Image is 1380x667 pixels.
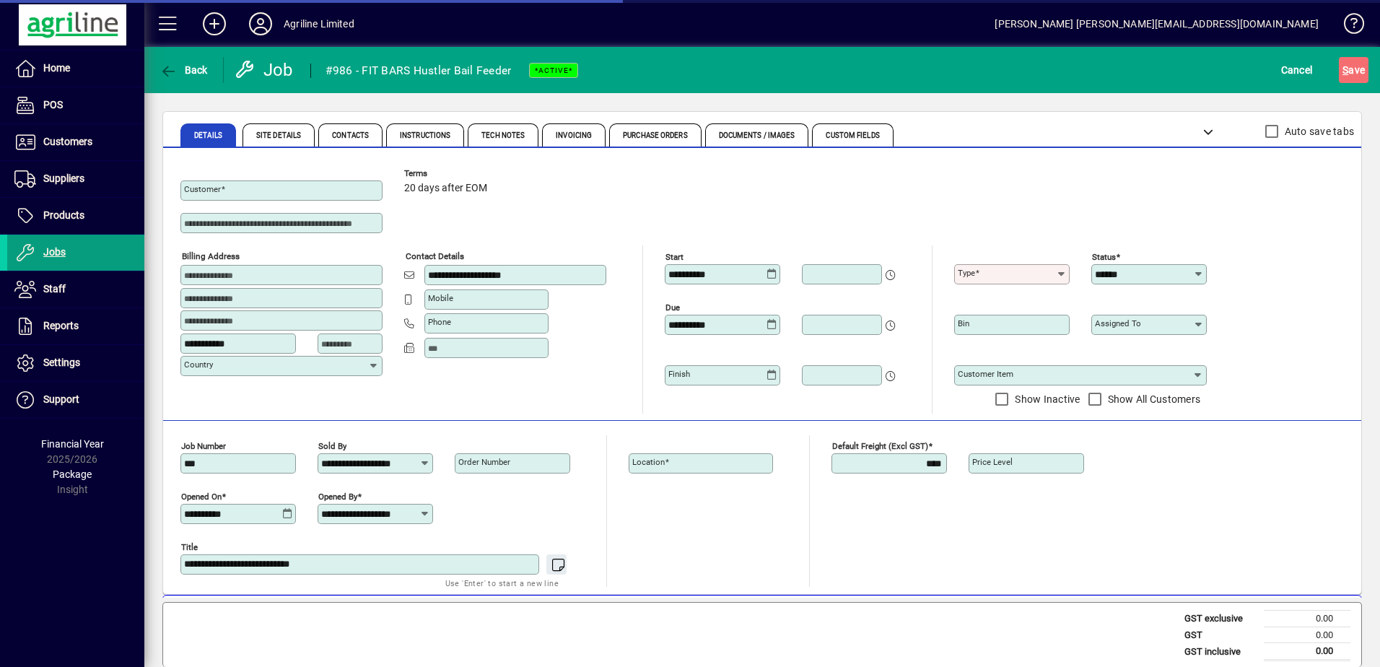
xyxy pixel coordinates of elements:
[237,11,284,37] button: Profile
[256,132,301,139] span: Site Details
[958,369,1013,379] mat-label: Customer Item
[665,252,684,262] mat-label: Start
[458,457,510,467] mat-label: Order number
[43,246,66,258] span: Jobs
[326,59,512,82] div: #986 - FIT BARS Hustler Bail Feeder
[43,283,66,295] span: Staff
[556,132,592,139] span: Invoicing
[181,492,222,502] mat-label: Opened On
[623,132,688,139] span: Purchase Orders
[1177,643,1264,661] td: GST inclusive
[191,11,237,37] button: Add
[481,132,525,139] span: Tech Notes
[1105,392,1201,406] label: Show All Customers
[1342,64,1348,76] span: S
[318,441,346,451] mat-label: Sold by
[1339,57,1368,83] button: Save
[7,345,144,381] a: Settings
[632,457,665,467] mat-label: Location
[404,183,487,194] span: 20 days after EOM
[43,393,79,405] span: Support
[1264,627,1350,643] td: 0.00
[7,161,144,197] a: Suppliers
[719,132,795,139] span: Documents / Images
[7,198,144,234] a: Products
[995,12,1319,35] div: [PERSON_NAME] [PERSON_NAME][EMAIL_ADDRESS][DOMAIN_NAME]
[1281,58,1313,82] span: Cancel
[972,457,1013,467] mat-label: Price Level
[1177,611,1264,627] td: GST exclusive
[7,308,144,344] a: Reports
[7,382,144,418] a: Support
[318,492,357,502] mat-label: Opened by
[156,57,211,83] button: Back
[1012,392,1080,406] label: Show Inactive
[43,209,84,221] span: Products
[1177,627,1264,643] td: GST
[826,132,879,139] span: Custom Fields
[1095,318,1141,328] mat-label: Assigned to
[958,318,969,328] mat-label: Bin
[332,132,369,139] span: Contacts
[1264,643,1350,661] td: 0.00
[1278,57,1316,83] button: Cancel
[445,575,559,591] mat-hint: Use 'Enter' to start a new line
[404,169,491,178] span: Terms
[1092,252,1116,262] mat-label: Status
[53,468,92,480] span: Package
[428,293,453,303] mat-label: Mobile
[1342,58,1365,82] span: ave
[184,359,213,370] mat-label: Country
[43,357,80,368] span: Settings
[194,132,222,139] span: Details
[144,57,224,83] app-page-header-button: Back
[235,58,296,82] div: Job
[428,317,451,327] mat-label: Phone
[7,51,144,87] a: Home
[1282,124,1355,139] label: Auto save tabs
[284,12,354,35] div: Agriline Limited
[184,184,221,194] mat-label: Customer
[43,99,63,110] span: POS
[958,268,975,278] mat-label: Type
[160,64,208,76] span: Back
[1264,611,1350,627] td: 0.00
[832,441,928,451] mat-label: Default Freight (excl GST)
[43,62,70,74] span: Home
[1333,3,1362,50] a: Knowledge Base
[41,438,104,450] span: Financial Year
[7,124,144,160] a: Customers
[665,302,680,313] mat-label: Due
[400,132,450,139] span: Instructions
[181,441,226,451] mat-label: Job number
[43,320,79,331] span: Reports
[181,542,198,552] mat-label: Title
[43,173,84,184] span: Suppliers
[668,369,690,379] mat-label: Finish
[7,87,144,123] a: POS
[43,136,92,147] span: Customers
[7,271,144,308] a: Staff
